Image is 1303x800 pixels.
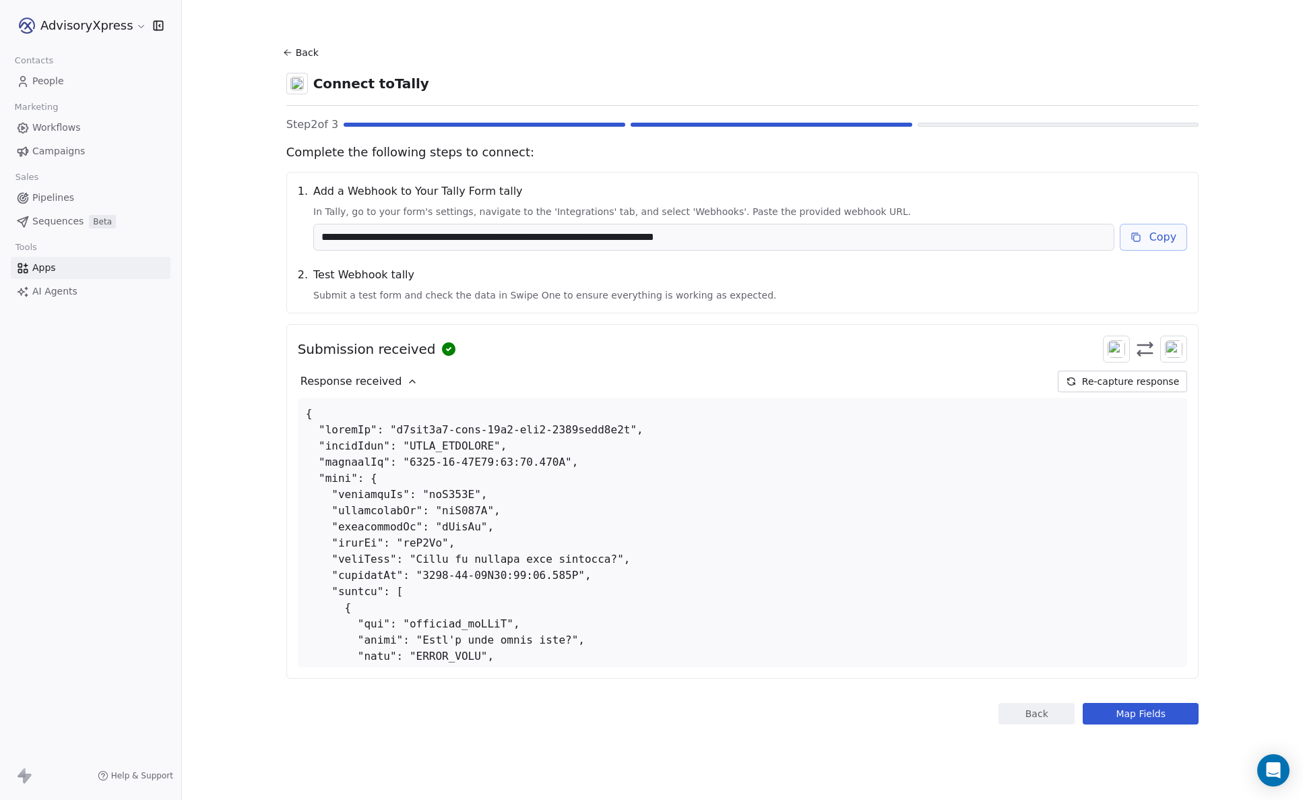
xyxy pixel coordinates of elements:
[11,280,170,303] a: AI Agents
[998,703,1075,725] button: Back
[32,284,77,299] span: AI Agents
[11,210,170,233] a: SequencesBeta
[281,40,324,65] button: Back
[298,398,1188,667] div: { "loremIp": "d7sit3a7-cons-19a2-eli2-2389sedd8e2t", "incidIdun": "UTLA_ETDOLORE", "magnaalIq": "...
[32,144,85,158] span: Campaigns
[1120,224,1188,251] button: Copy
[9,51,59,71] span: Contacts
[290,77,304,90] img: tally.png
[89,215,116,228] span: Beta
[11,187,170,209] a: Pipelines
[298,183,308,251] span: 1 .
[98,770,173,781] a: Help & Support
[298,267,308,302] span: 2 .
[286,144,1199,161] span: Complete the following steps to connect:
[286,117,338,133] span: Step 2 of 3
[16,14,144,37] button: AdvisoryXpress
[11,257,170,279] a: Apps
[32,74,64,88] span: People
[1257,754,1290,787] div: Open Intercom Messenger
[313,267,1187,283] span: Test Webhook tally
[32,121,81,135] span: Workflows
[313,183,1187,199] span: Add a Webhook to Your Tally Form tally
[40,17,133,34] span: AdvisoryXpress
[1083,703,1199,725] button: Map Fields
[9,167,44,187] span: Sales
[1165,340,1182,358] img: tally.png
[313,205,1187,218] span: In Tally, go to your form's settings, navigate to the 'Integrations' tab, and select 'Webhooks'. ...
[9,237,42,257] span: Tools
[313,74,429,93] span: Connect to Tally
[32,214,84,228] span: Sequences
[1058,371,1187,392] button: Re-capture response
[19,18,35,34] img: AX_logo_device_1080.png
[32,261,56,275] span: Apps
[298,340,436,359] span: Submission received
[313,288,1187,302] span: Submit a test form and check the data in Swipe One to ensure everything is working as expected.
[111,770,173,781] span: Help & Support
[11,70,170,92] a: People
[300,373,402,390] span: Response received
[11,117,170,139] a: Workflows
[9,97,64,117] span: Marketing
[32,191,74,205] span: Pipelines
[11,140,170,162] a: Campaigns
[1108,340,1125,358] img: swipeonelogo.svg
